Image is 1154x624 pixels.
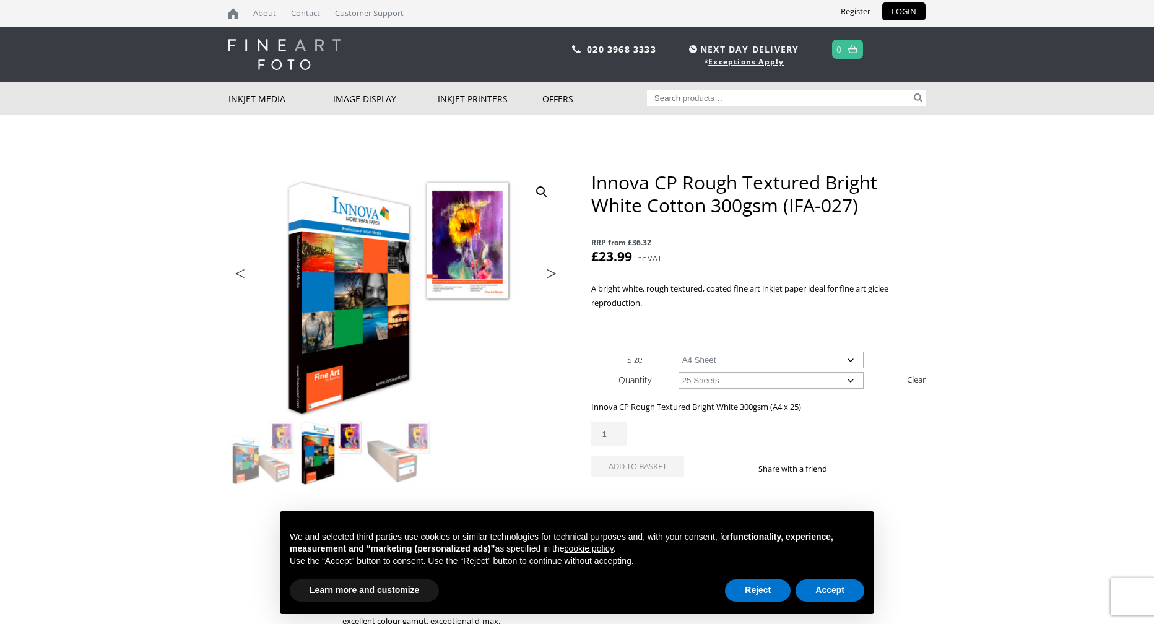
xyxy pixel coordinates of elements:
strong: functionality, experience, measurement and “marketing (personalized ads)” [290,532,833,554]
a: Exceptions Apply [708,56,784,67]
img: logo-white.svg [228,39,341,70]
a: Clear options [907,370,926,389]
button: Search [911,90,926,106]
a: 020 3968 3333 [587,43,656,55]
button: Reject [725,579,791,602]
a: Offers [542,82,647,115]
img: twitter sharing button [857,464,867,474]
p: We and selected third parties use cookies or similar technologies for technical purposes and, wit... [290,531,864,555]
span: NEXT DAY DELIVERY [686,42,799,56]
a: View full-screen image gallery [531,181,553,203]
img: Innova CP Rough Textured Bright White Cotton 300gsm (IFA-027) - Image 2 [297,418,364,485]
h1: Innova CP Rough Textured Bright White Cotton 300gsm (IFA-027) [591,171,926,217]
a: Image Display [333,82,438,115]
img: time.svg [689,45,697,53]
button: Learn more and customize [290,579,439,602]
img: Innova CP Rough Textured Bright White Cotton 300gsm (IFA-027) - Image 3 [365,418,432,485]
label: Size [627,353,643,365]
input: Product quantity [591,422,627,446]
button: Accept [796,579,864,602]
span: £ [591,248,599,265]
img: Innova CP Rough Textured Bright White Cotton 300gsm (IFA-027) [229,418,296,485]
p: Use the “Accept” button to consent. Use the “Reject” button to continue without accepting. [290,555,864,568]
a: cookie policy [565,544,614,553]
a: LOGIN [882,2,926,20]
div: Notice [270,501,884,624]
img: facebook sharing button [842,464,852,474]
p: Innova CP Rough Textured Bright White 300gsm (A4 x 25) [591,400,926,414]
input: Search products… [647,90,912,106]
bdi: 23.99 [591,248,632,265]
p: A bright white, rough textured, coated fine art inkjet paper ideal for fine art giclee reproduction. [591,282,926,310]
a: Register [831,2,880,20]
img: basket.svg [848,45,857,53]
span: RRP from £36.32 [591,235,926,249]
label: Quantity [618,374,651,386]
button: Add to basket [591,456,684,477]
img: email sharing button [872,464,882,474]
a: Inkjet Media [228,82,333,115]
p: Share with a friend [758,462,842,476]
a: Inkjet Printers [438,82,542,115]
img: phone.svg [572,45,581,53]
a: 0 [836,40,842,58]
